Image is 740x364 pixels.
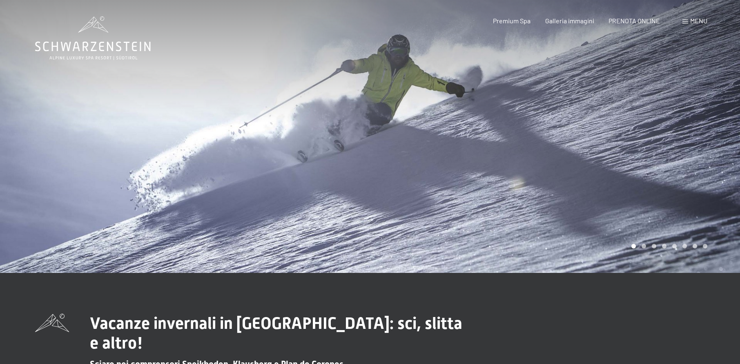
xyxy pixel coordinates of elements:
[608,17,660,25] a: PRENOTA ONLINE
[631,244,636,248] div: Carousel Page 1 (Current Slide)
[703,244,707,248] div: Carousel Page 8
[545,17,594,25] a: Galleria immagini
[642,244,646,248] div: Carousel Page 2
[662,244,666,248] div: Carousel Page 4
[690,17,707,25] span: Menu
[693,244,697,248] div: Carousel Page 7
[629,244,707,248] div: Carousel Pagination
[652,244,656,248] div: Carousel Page 3
[682,244,687,248] div: Carousel Page 6
[672,244,677,248] div: Carousel Page 5
[493,17,530,25] a: Premium Spa
[90,314,462,353] span: Vacanze invernali in [GEOGRAPHIC_DATA]: sci, slitta e altro!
